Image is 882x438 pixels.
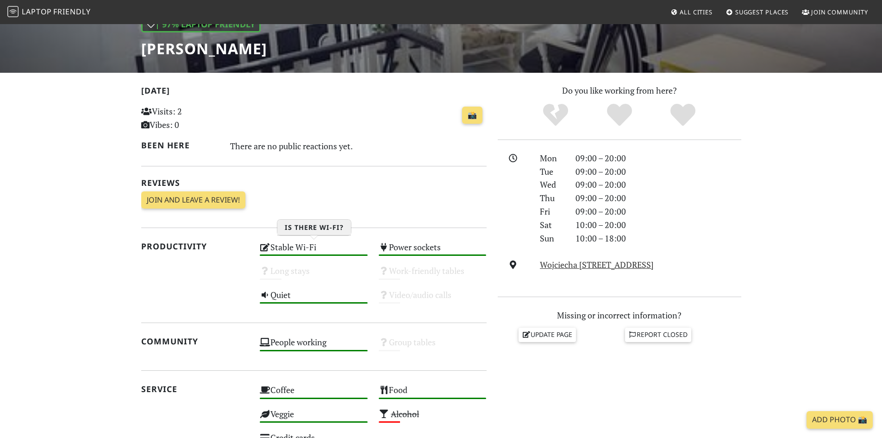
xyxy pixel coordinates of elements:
h2: Productivity [141,241,249,251]
div: Sat [534,218,569,232]
div: | 97% Laptop Friendly [141,16,261,32]
h2: Service [141,384,249,394]
a: LaptopFriendly LaptopFriendly [7,4,91,20]
div: Mon [534,152,569,165]
div: Power sockets [373,240,492,263]
a: All Cities [667,4,716,20]
div: No [524,102,588,128]
div: 10:00 – 18:00 [570,232,747,245]
s: Alcohol [391,408,419,419]
div: Thu [534,191,569,205]
a: Update page [519,328,576,342]
h2: [DATE] [141,86,487,99]
div: Food [373,382,492,406]
p: Visits: 2 Vibes: 0 [141,105,249,132]
div: Work-friendly tables [373,263,492,287]
img: LaptopFriendly [7,6,19,17]
a: Join Community [798,4,872,20]
a: Report closed [625,328,692,342]
div: Stable Wi-Fi [254,240,373,263]
div: 09:00 – 20:00 [570,165,747,178]
div: Sun [534,232,569,245]
span: Join Community [811,8,868,16]
div: 09:00 – 20:00 [570,191,747,205]
div: 09:00 – 20:00 [570,152,747,165]
div: 09:00 – 20:00 [570,178,747,191]
h2: Been here [141,140,219,150]
p: Missing or incorrect information? [498,309,741,322]
div: 10:00 – 20:00 [570,218,747,232]
h3: Is there Wi-Fi? [277,220,351,235]
span: Friendly [53,6,90,17]
a: 📸 [462,107,482,124]
div: Veggie [254,406,373,430]
div: Fri [534,205,569,218]
span: Suggest Places [735,8,789,16]
div: Video/audio calls [373,287,492,311]
h2: Community [141,336,249,346]
a: Join and leave a review! [141,191,245,209]
a: Wojciecha [STREET_ADDRESS] [540,259,654,270]
h2: Reviews [141,178,487,188]
div: Yes [588,102,651,128]
p: Do you like working from here? [498,84,741,97]
div: There are no public reactions yet. [230,139,487,153]
div: Definitely! [651,102,715,128]
div: People working [254,335,373,358]
div: Group tables [373,335,492,358]
div: Tue [534,165,569,178]
div: Long stays [254,263,373,287]
div: Quiet [254,287,373,311]
div: 09:00 – 20:00 [570,205,747,218]
span: All Cities [680,8,713,16]
a: Suggest Places [722,4,793,20]
h1: [PERSON_NAME] [141,40,267,57]
span: Laptop [22,6,52,17]
div: Wed [534,178,569,191]
div: Coffee [254,382,373,406]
